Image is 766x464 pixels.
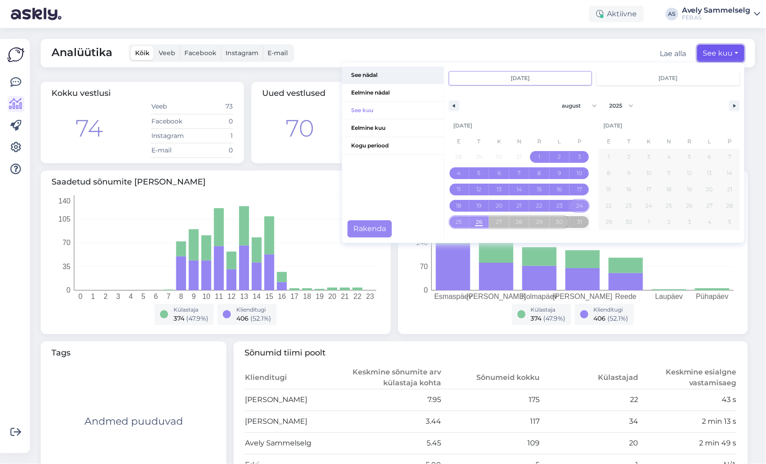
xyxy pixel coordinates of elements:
[639,366,737,389] th: Keskmine esialgne vastamisaeg
[627,149,630,165] span: 2
[154,293,158,300] tspan: 6
[626,181,631,198] span: 16
[449,134,469,149] span: E
[647,181,652,198] span: 17
[594,314,606,322] span: 406
[58,197,70,204] tspan: 140
[469,181,489,198] button: 12
[342,137,444,154] span: Kogu periood
[244,366,343,389] th: Klienditugi
[719,181,740,198] button: 21
[540,411,639,432] td: 34
[489,134,509,149] span: K
[286,111,314,146] div: 70
[509,214,530,230] button: 28
[667,181,672,198] span: 18
[66,286,70,294] tspan: 0
[476,198,481,214] span: 19
[184,49,216,57] span: Facebook
[58,215,70,223] tspan: 105
[666,8,678,20] div: AS
[303,293,311,300] tspan: 18
[202,293,211,300] tspan: 10
[226,49,258,57] span: Instagram
[244,389,343,411] td: [PERSON_NAME]
[343,389,442,411] td: 7.95
[679,198,700,214] button: 26
[599,198,619,214] button: 22
[509,181,530,198] button: 14
[62,239,70,246] tspan: 70
[577,181,582,198] span: 17
[682,7,761,21] a: Avely SammelselgFEB AS
[442,366,540,389] th: Sõnumeid kokku
[619,165,639,181] button: 9
[476,214,482,230] span: 26
[456,214,462,230] span: 25
[536,214,543,230] span: 29
[700,134,720,149] span: L
[91,293,95,300] tspan: 1
[639,432,737,454] td: 2 min 49 s
[700,181,720,198] button: 20
[250,314,271,322] span: ( 52.1 %)
[291,293,299,300] tspan: 17
[228,293,236,300] tspan: 12
[619,181,639,198] button: 16
[353,293,362,300] tspan: 22
[244,432,343,454] td: Avely Sammelselg
[192,99,233,114] td: 73
[129,293,133,300] tspan: 4
[550,149,570,165] button: 2
[179,293,183,300] tspan: 8
[159,49,175,57] span: Veeb
[529,181,550,198] button: 15
[343,432,442,454] td: 5.45
[639,411,737,432] td: 2 min 13 s
[456,198,461,214] span: 18
[529,198,550,214] button: 22
[577,214,582,230] span: 31
[558,165,561,181] span: 9
[599,181,619,198] button: 15
[521,293,557,300] tspan: Kolmapäev
[719,134,740,149] span: P
[151,143,192,157] td: E-mail
[706,198,713,214] span: 27
[529,165,550,181] button: 8
[268,49,288,57] span: E-mail
[619,134,639,149] span: T
[509,198,530,214] button: 21
[569,181,590,198] button: 17
[556,214,563,230] span: 30
[708,149,711,165] span: 6
[719,198,740,214] button: 28
[569,165,590,181] button: 10
[697,45,744,62] button: See kuu
[174,314,184,322] span: 374
[343,366,442,389] th: Keskmine sõnumite arv külastaja kohta
[531,314,542,322] span: 374
[597,71,739,85] input: Continuous
[569,134,590,149] span: P
[329,293,337,300] tspan: 20
[236,314,249,322] span: 406
[577,165,583,181] span: 10
[682,14,751,21] div: FEB AS
[576,198,583,214] span: 24
[449,117,590,134] div: [DATE]
[469,134,489,149] span: T
[348,220,392,237] button: Rakenda
[52,88,111,98] span: Kokku vestlusi
[489,198,509,214] button: 20
[265,293,273,300] tspan: 15
[627,165,630,181] span: 9
[529,134,550,149] span: R
[536,198,543,214] span: 22
[236,306,271,314] div: Klienditugi
[619,214,639,230] button: 30
[719,149,740,165] button: 7
[648,149,651,165] span: 3
[556,198,563,214] span: 23
[700,198,720,214] button: 27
